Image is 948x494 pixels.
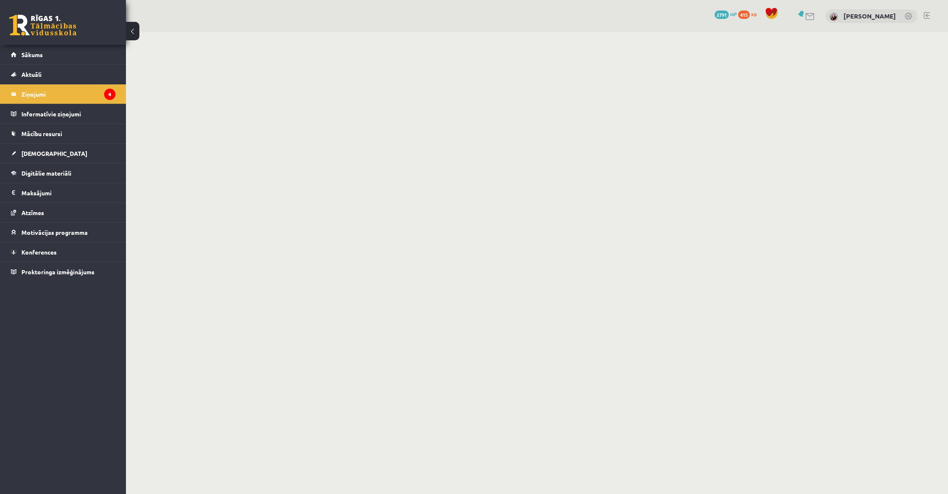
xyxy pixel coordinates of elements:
a: Ziņojumi4 [11,84,115,104]
span: Aktuāli [21,71,42,78]
span: Motivācijas programma [21,229,88,236]
a: Digitālie materiāli [11,163,115,183]
a: Atzīmes [11,203,115,222]
img: Evelīna Auziņa [830,13,838,21]
a: Proktoringa izmēģinājums [11,262,115,281]
span: [DEMOGRAPHIC_DATA] [21,150,87,157]
legend: Ziņojumi [21,84,115,104]
a: Konferences [11,242,115,262]
a: [DEMOGRAPHIC_DATA] [11,144,115,163]
span: Mācību resursi [21,130,62,137]
a: 2791 mP [715,11,737,17]
span: mP [730,11,737,17]
span: Sākums [21,51,43,58]
legend: Maksājumi [21,183,115,202]
span: xp [751,11,757,17]
a: Maksājumi [11,183,115,202]
legend: Informatīvie ziņojumi [21,104,115,123]
span: Konferences [21,248,57,256]
a: Informatīvie ziņojumi [11,104,115,123]
i: 4 [104,89,115,100]
span: Digitālie materiāli [21,169,71,177]
span: 415 [738,11,750,19]
a: 415 xp [738,11,761,17]
a: Rīgas 1. Tālmācības vidusskola [9,15,76,36]
a: Mācību resursi [11,124,115,143]
a: Aktuāli [11,65,115,84]
a: Motivācijas programma [11,223,115,242]
span: Proktoringa izmēģinājums [21,268,94,276]
span: Atzīmes [21,209,44,216]
span: 2791 [715,11,729,19]
a: Sākums [11,45,115,64]
a: [PERSON_NAME] [843,12,896,20]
